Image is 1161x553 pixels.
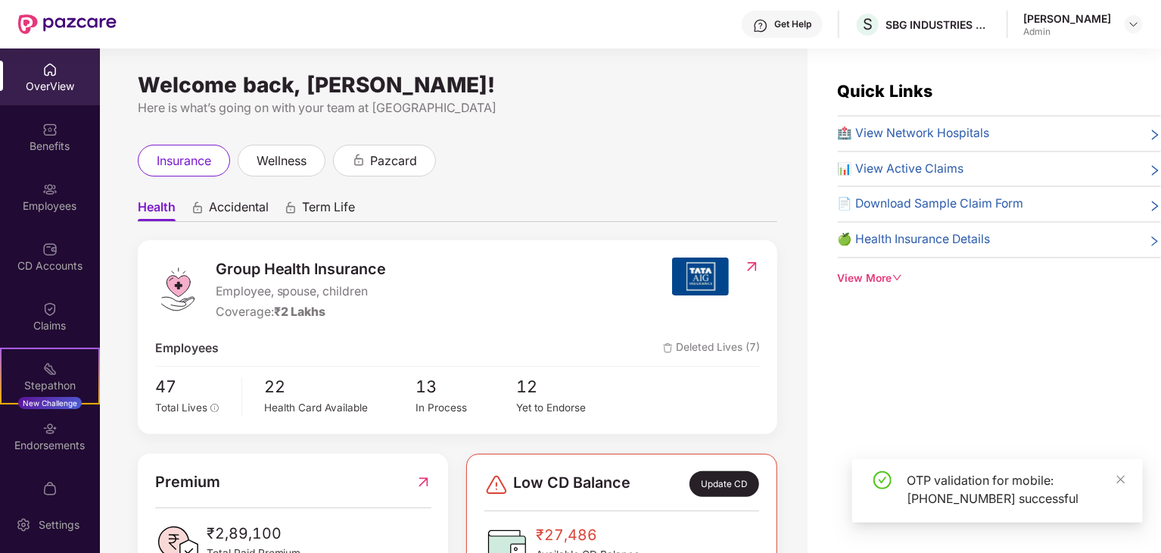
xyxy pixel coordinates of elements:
span: ₹2 Lakhs [274,305,326,319]
div: View More [838,270,1161,287]
div: Stepathon [2,378,98,393]
div: OTP validation for mobile: [PHONE_NUMBER] successful [907,471,1125,508]
span: Employees [155,339,219,358]
img: New Pazcare Logo [18,14,117,34]
img: svg+xml;base64,PHN2ZyBpZD0iU2V0dGluZy0yMHgyMCIgeG1sbnM9Imh0dHA6Ly93d3cudzMub3JnLzIwMDAvc3ZnIiB3aW... [16,517,31,533]
img: svg+xml;base64,PHN2ZyBpZD0iSG9tZSIgeG1sbnM9Imh0dHA6Ly93d3cudzMub3JnLzIwMDAvc3ZnIiB3aWR0aD0iMjAiIG... [42,62,58,77]
span: Health [138,199,176,221]
span: 22 [265,374,416,400]
span: Premium [155,470,220,494]
span: ₹2,89,100 [207,522,301,545]
span: S [863,15,873,33]
span: pazcard [370,152,417,170]
span: right [1149,163,1161,179]
span: down [892,273,903,283]
span: insurance [157,152,211,170]
span: ₹27,486 [536,523,640,547]
span: right [1149,127,1161,143]
img: svg+xml;base64,PHN2ZyBpZD0iTXlfT3JkZXJzIiBkYXRhLW5hbWU9Ik15IE9yZGVycyIgeG1sbnM9Imh0dHA6Ly93d3cudz... [42,481,58,496]
img: svg+xml;base64,PHN2ZyB4bWxucz0iaHR0cDovL3d3dy53My5vcmcvMjAwMC9zdmciIHdpZHRoPSIyMSIgaGVpZ2h0PSIyMC... [42,361,58,376]
span: Deleted Lives (7) [663,339,760,358]
span: 📄 Download Sample Claim Form [838,195,1024,214]
img: svg+xml;base64,PHN2ZyBpZD0iQ2xhaW0iIHhtbG5zPSJodHRwOi8vd3d3LnczLm9yZy8yMDAwL3N2ZyIgd2lkdGg9IjIwIi... [42,301,58,317]
img: svg+xml;base64,PHN2ZyBpZD0iRW1wbG95ZWVzIiB4bWxucz0iaHR0cDovL3d3dy53My5vcmcvMjAwMC9zdmciIHdpZHRoPS... [42,182,58,197]
span: 🍏 Health Insurance Details [838,230,991,249]
span: Employee, spouse, children [216,283,387,301]
span: Group Health Insurance [216,258,387,281]
span: 13 [416,374,516,400]
span: close [1116,474,1126,485]
div: Yet to Endorse [517,400,618,416]
div: animation [191,201,204,214]
img: deleteIcon [663,343,673,353]
img: RedirectIcon [416,470,431,494]
span: Accidental [209,199,269,221]
div: Update CD [689,471,759,497]
span: info-circle [210,404,219,413]
img: svg+xml;base64,PHN2ZyBpZD0iQmVuZWZpdHMiIHhtbG5zPSJodHRwOi8vd3d3LnczLm9yZy8yMDAwL3N2ZyIgd2lkdGg9Ij... [42,122,58,137]
div: New Challenge [18,397,82,409]
div: Admin [1023,26,1111,38]
span: 🏥 View Network Hospitals [838,124,990,143]
span: right [1149,198,1161,214]
div: Welcome back, [PERSON_NAME]! [138,79,777,91]
img: svg+xml;base64,PHN2ZyBpZD0iSGVscC0zMngzMiIgeG1sbnM9Imh0dHA6Ly93d3cudzMub3JnLzIwMDAvc3ZnIiB3aWR0aD... [753,18,768,33]
div: Settings [34,517,84,533]
div: animation [284,201,297,214]
span: Total Lives [155,401,207,414]
img: svg+xml;base64,PHN2ZyBpZD0iRHJvcGRvd24tMzJ4MzIiIHhtbG5zPSJodHRwOi8vd3d3LnczLm9yZy8yMDAwL3N2ZyIgd2... [1128,18,1140,30]
div: Get Help [774,18,811,30]
div: In Process [416,400,516,416]
span: 47 [155,374,231,400]
span: Quick Links [838,81,933,101]
img: svg+xml;base64,PHN2ZyBpZD0iRGFuZ2VyLTMyeDMyIiB4bWxucz0iaHR0cDovL3d3dy53My5vcmcvMjAwMC9zdmciIHdpZH... [484,473,509,497]
div: Here is what’s going on with your team at [GEOGRAPHIC_DATA] [138,98,777,117]
span: 12 [517,374,618,400]
div: [PERSON_NAME] [1023,11,1111,26]
div: Coverage: [216,303,387,322]
img: svg+xml;base64,PHN2ZyBpZD0iRW5kb3JzZW1lbnRzIiB4bWxucz0iaHR0cDovL3d3dy53My5vcmcvMjAwMC9zdmciIHdpZH... [42,421,58,436]
span: wellness [257,152,307,170]
img: insurerIcon [672,258,729,295]
div: animation [352,153,366,167]
img: RedirectIcon [744,259,760,274]
img: svg+xml;base64,PHN2ZyBpZD0iQ0RfQWNjb3VudHMiIGRhdGEtbmFtZT0iQ0QgQWNjb3VudHMiIHhtbG5zPSJodHRwOi8vd3... [42,242,58,257]
span: Term Life [302,199,355,221]
span: right [1149,233,1161,249]
span: check-circle [873,471,892,489]
div: Health Card Available [265,400,416,416]
div: SBG INDUSTRIES PRIVATE LIMITED [886,17,991,32]
span: 📊 View Active Claims [838,160,964,179]
img: logo [155,267,201,312]
span: Low CD Balance [513,471,630,497]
